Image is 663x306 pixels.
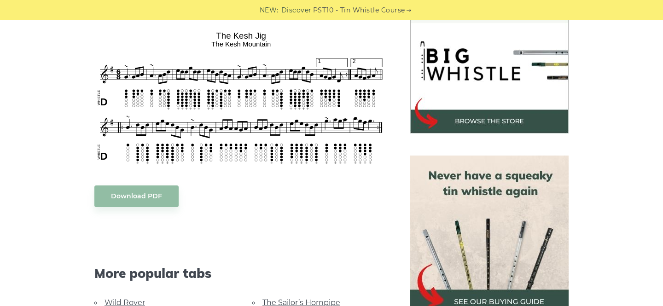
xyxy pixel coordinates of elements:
a: PST10 - Tin Whistle Course [313,5,405,16]
a: Download PDF [94,185,179,207]
img: The Kesh Jig Tin Whistle Tabs & Sheet Music [94,28,388,167]
span: NEW: [260,5,279,16]
span: More popular tabs [94,266,388,281]
span: Discover [281,5,312,16]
